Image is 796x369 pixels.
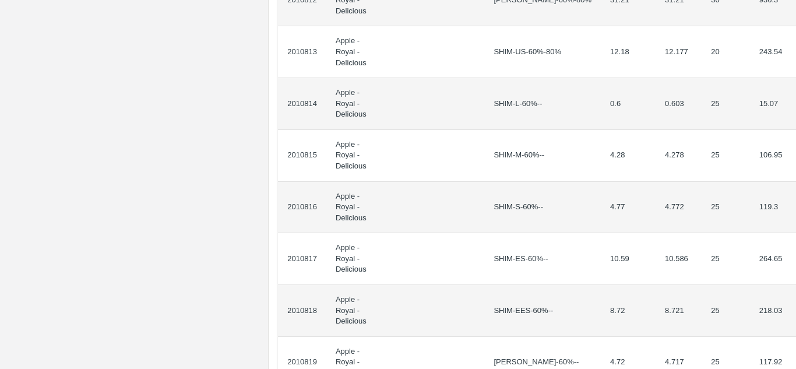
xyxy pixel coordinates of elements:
[702,285,750,337] td: 25
[601,78,656,130] td: 0.6
[601,233,656,285] td: 10.59
[278,285,326,337] td: 2010818
[484,182,601,234] td: SHIM-S-60%--
[656,78,702,130] td: 0.603
[326,26,378,78] td: Apple - Royal - Delicious
[278,130,326,182] td: 2010815
[278,233,326,285] td: 2010817
[484,26,601,78] td: SHIM-US-60%-80%
[326,285,378,337] td: Apple - Royal - Delicious
[484,78,601,130] td: SHIM-L-60%--
[601,26,656,78] td: 12.18
[656,26,702,78] td: 12.177
[702,130,750,182] td: 25
[702,26,750,78] td: 20
[601,130,656,182] td: 4.28
[278,26,326,78] td: 2010813
[484,285,601,337] td: SHIM-EES-60%--
[484,233,601,285] td: SHIM-ES-60%--
[484,130,601,182] td: SHIM-M-60%--
[326,130,378,182] td: Apple - Royal - Delicious
[702,233,750,285] td: 25
[656,233,702,285] td: 10.586
[656,182,702,234] td: 4.772
[278,78,326,130] td: 2010814
[702,182,750,234] td: 25
[601,285,656,337] td: 8.72
[326,78,378,130] td: Apple - Royal - Delicious
[702,78,750,130] td: 25
[326,182,378,234] td: Apple - Royal - Delicious
[656,285,702,337] td: 8.721
[278,182,326,234] td: 2010816
[656,130,702,182] td: 4.278
[601,182,656,234] td: 4.77
[326,233,378,285] td: Apple - Royal - Delicious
